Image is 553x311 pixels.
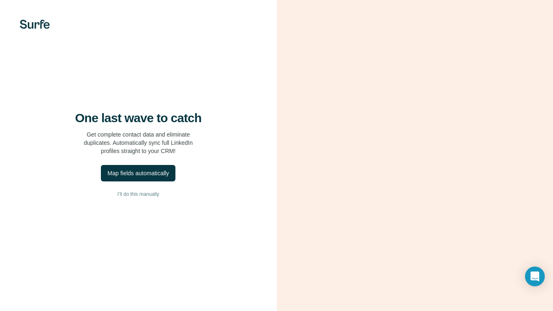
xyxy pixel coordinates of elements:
span: I’ll do this manually [117,190,159,198]
h4: One last wave to catch [75,111,201,125]
button: Map fields automatically [101,165,175,181]
img: Surfe's logo [20,20,50,29]
div: Map fields automatically [107,169,169,177]
button: I’ll do this manually [16,188,260,200]
div: Open Intercom Messenger [525,267,545,286]
p: Get complete contact data and eliminate duplicates. Automatically sync full LinkedIn profiles str... [84,130,193,155]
